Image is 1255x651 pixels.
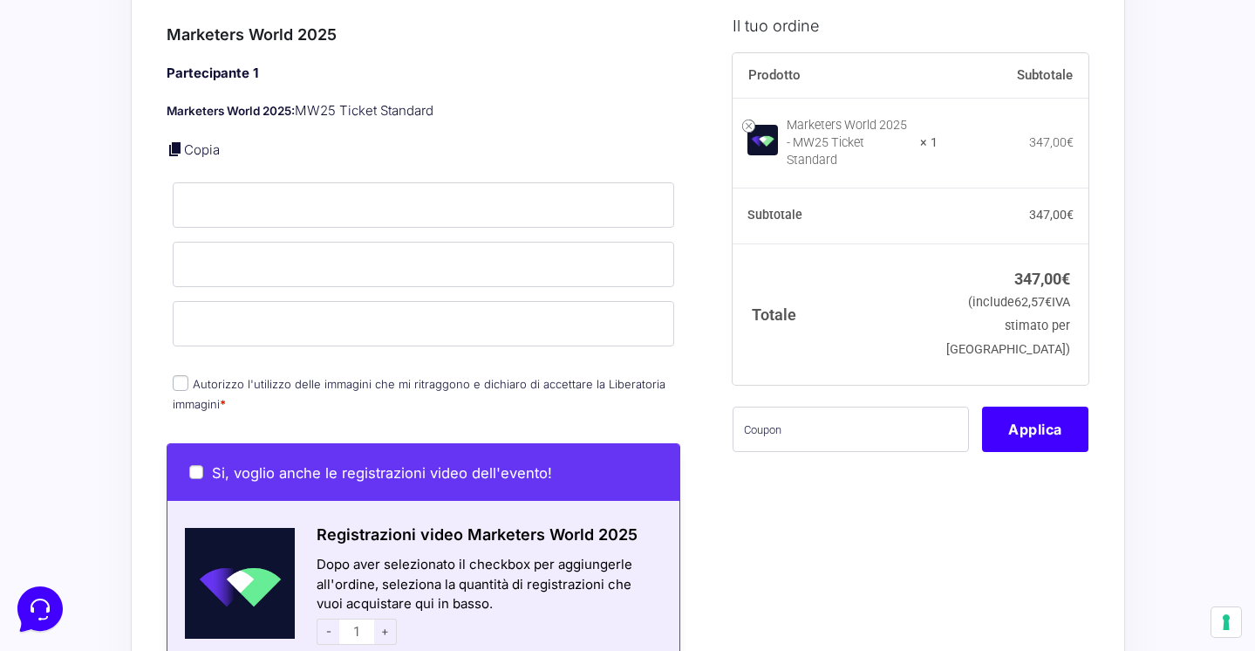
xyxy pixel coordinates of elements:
[84,98,119,133] img: dark
[14,583,66,635] iframe: Customerly Messenger Launcher
[733,406,969,451] input: Coupon
[317,525,638,544] span: Registrazioni video Marketers World 2025
[1211,607,1241,637] button: Le tue preferenze relative al consenso per le tecnologie di tracciamento
[167,104,295,118] strong: Marketers World 2025:
[14,490,121,531] button: Home
[339,619,374,645] input: 1
[946,295,1070,357] small: (include IVA stimato per [GEOGRAPHIC_DATA])
[167,64,681,84] h4: Partecipante 1
[212,464,552,482] span: Si, voglio anche le registrazioni video dell'evento!
[1014,269,1070,287] bdi: 347,00
[374,619,397,645] span: +
[28,98,63,133] img: dark
[14,14,293,42] h2: Ciao da Marketers 👋
[1067,134,1074,148] span: €
[173,377,665,411] label: Autorizzo l'utilizzo delle immagini che mi ritraggono e dichiaro di accettare la Liberatoria imma...
[733,13,1088,37] h3: Il tuo ordine
[151,515,198,531] p: Messaggi
[982,406,1088,451] button: Applica
[920,134,938,151] strong: × 1
[56,98,91,133] img: dark
[167,101,681,121] p: MW25 Ticket Standard
[733,188,938,243] th: Subtotale
[39,254,285,271] input: Cerca un articolo...
[317,619,339,645] span: -
[938,52,1089,98] th: Subtotale
[28,70,148,84] span: Le tue conversazioni
[228,490,335,531] button: Aiuto
[28,216,136,230] span: Trova una risposta
[184,141,220,158] a: Copia
[113,157,257,171] span: Inizia una conversazione
[121,490,228,531] button: Messaggi
[52,515,82,531] p: Home
[167,23,681,46] h3: Marketers World 2025
[167,528,296,639] img: Schermata-2022-04-11-alle-18.28.41.png
[747,125,778,155] img: Marketers World 2025 - MW25 Ticket Standard
[787,116,909,168] div: Marketers World 2025 - MW25 Ticket Standard
[1029,208,1074,222] bdi: 347,00
[733,243,938,384] th: Totale
[186,216,321,230] a: Apri Centro Assistenza
[167,140,184,158] a: Copia i dettagli dell'acquirente
[1014,295,1052,310] span: 62,57
[733,52,938,98] th: Prodotto
[1029,134,1074,148] bdi: 347,00
[173,375,188,391] input: Autorizzo l'utilizzo delle immagini che mi ritraggono e dichiaro di accettare la Liberatoria imma...
[189,465,203,479] input: Si, voglio anche le registrazioni video dell'evento!
[1045,295,1052,310] span: €
[295,555,679,649] div: Dopo aver selezionato il checkbox per aggiungerle all'ordine, seleziona la quantità di registrazi...
[1061,269,1070,287] span: €
[269,515,294,531] p: Aiuto
[1067,208,1074,222] span: €
[28,147,321,182] button: Inizia una conversazione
